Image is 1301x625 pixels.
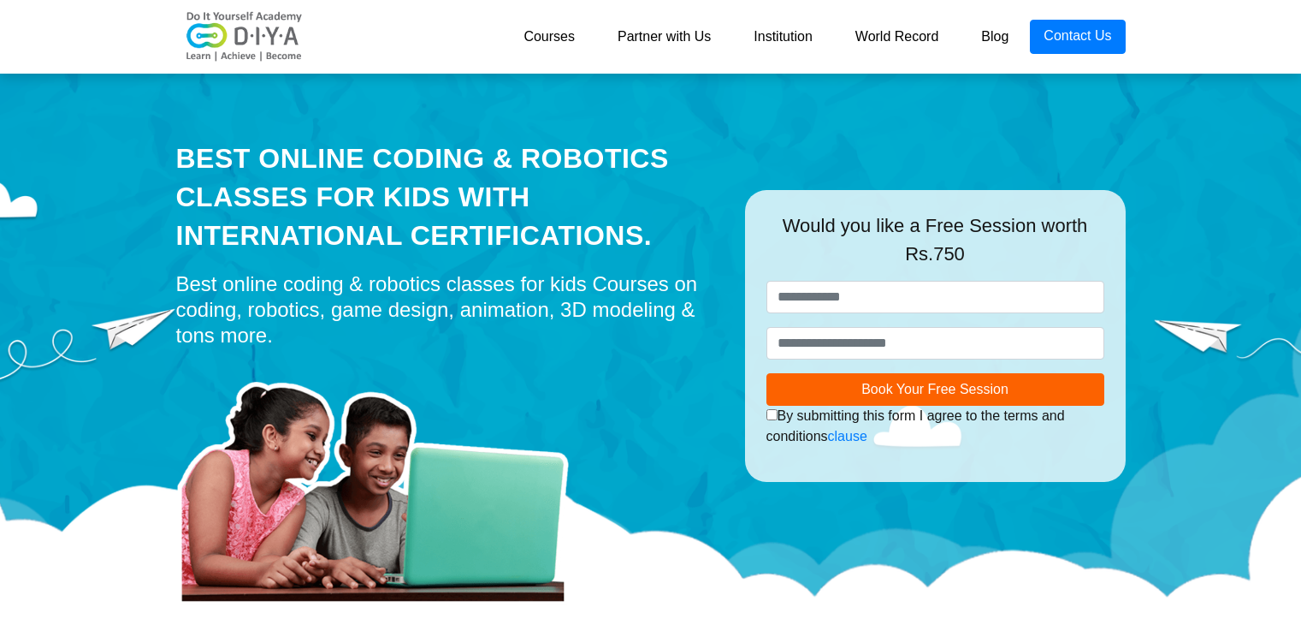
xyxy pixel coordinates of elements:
[502,20,596,54] a: Courses
[766,373,1104,406] button: Book Your Free Session
[176,357,587,605] img: home-prod.png
[176,11,313,62] img: logo-v2.png
[176,140,719,254] div: Best Online Coding & Robotics Classes for kids with International Certifications.
[766,406,1104,447] div: By submitting this form I agree to the terms and conditions
[732,20,833,54] a: Institution
[596,20,732,54] a: Partner with Us
[960,20,1030,54] a: Blog
[766,211,1104,281] div: Would you like a Free Session worth Rs.750
[834,20,961,54] a: World Record
[176,271,719,348] div: Best online coding & robotics classes for kids Courses on coding, robotics, game design, animatio...
[828,429,867,443] a: clause
[861,382,1008,396] span: Book Your Free Session
[1030,20,1125,54] a: Contact Us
